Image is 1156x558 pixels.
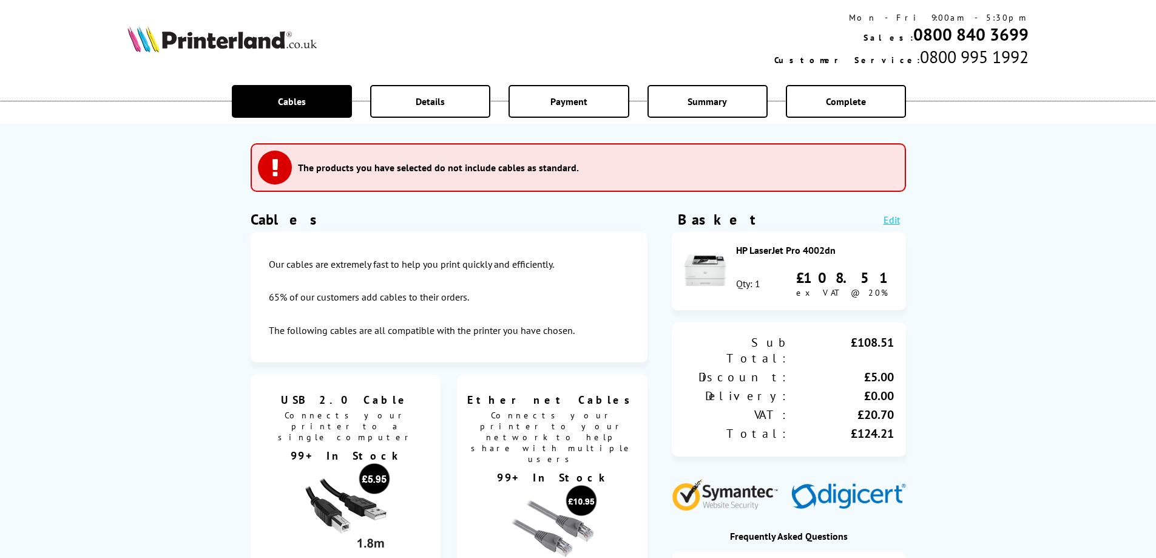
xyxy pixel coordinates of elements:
[684,407,789,423] div: VAT:
[269,257,554,271] p: Our cables are extremely fast to help you print quickly and efficiently.
[789,407,894,423] div: £20.70
[789,369,894,385] div: £5.00
[251,210,647,229] h1: Cables
[789,388,894,404] div: £0.00
[789,426,894,441] div: £124.21
[300,463,391,554] img: usb cable
[260,393,432,407] span: USB 2.0 Cable
[672,476,786,511] img: Symantec Website Security
[416,95,445,107] span: Details
[257,407,435,449] span: Connects your printer to a single computer
[864,32,913,43] span: Sales:
[920,46,1029,68] span: 0800 995 1992
[684,335,789,366] div: Sub Total:
[684,249,726,291] img: HP LaserJet Pro 4002dn
[789,335,894,366] div: £108.51
[672,530,906,542] div: Frequently Asked Questions
[269,290,469,304] p: 65% of our customers add cables to their orders.
[466,393,638,407] span: Ethernet Cables
[291,449,404,463] span: 99+ In Stock
[736,277,760,290] div: Qty: 1
[298,162,579,174] h3: The products you have selected do not include cables as standard.
[127,26,317,52] img: Printerland Logo
[736,244,894,256] div: HP LaserJet Pro 4002dn
[826,95,866,107] span: Complete
[269,324,575,337] p: The following cables are all compatible with the printer you have chosen.
[463,407,641,471] span: Connects your printer to your network to help share with multiple users
[684,426,789,441] div: Total:
[684,369,789,385] div: Discount:
[884,214,900,226] a: Edit
[774,12,1029,23] div: Mon - Fri 9:00am - 5:30pm
[684,388,789,404] div: Delivery:
[497,471,610,485] span: 99+ In Stock
[678,210,757,229] div: Basket
[774,55,920,66] span: Customer Service:
[278,95,306,107] span: Cables
[550,95,587,107] span: Payment
[791,483,906,511] img: Digicert
[688,95,727,107] span: Summary
[796,268,894,287] div: £108.51
[796,287,888,298] span: ex VAT @ 20%
[913,23,1029,46] a: 0800 840 3699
